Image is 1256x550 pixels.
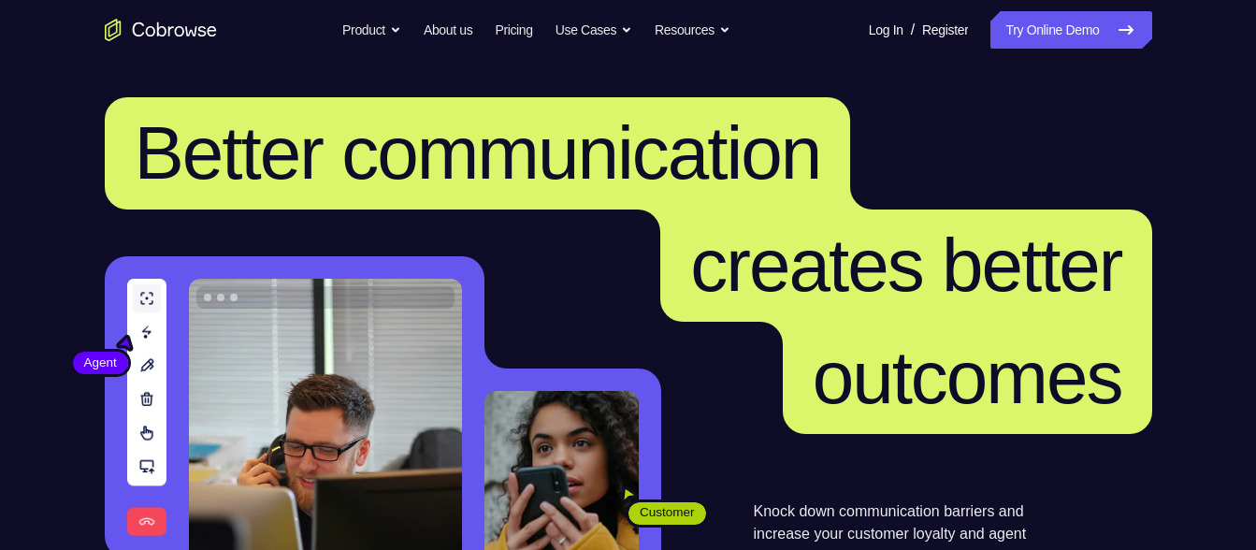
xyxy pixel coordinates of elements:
[869,11,903,49] a: Log In
[342,11,401,49] button: Product
[105,19,217,41] a: Go to the home page
[990,11,1151,49] a: Try Online Demo
[556,11,632,49] button: Use Cases
[424,11,472,49] a: About us
[655,11,730,49] button: Resources
[813,336,1122,419] span: outcomes
[911,19,915,41] span: /
[690,224,1121,307] span: creates better
[135,111,821,195] span: Better communication
[495,11,532,49] a: Pricing
[922,11,968,49] a: Register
